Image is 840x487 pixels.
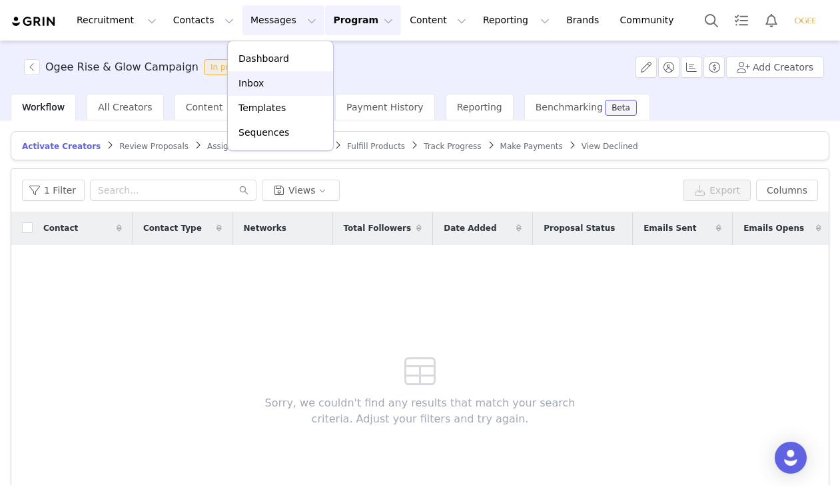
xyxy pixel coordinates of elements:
[683,180,751,201] button: Export
[238,52,289,66] p: Dashboard
[45,59,199,75] h3: Ogee Rise & Glow Campaign
[43,222,78,234] span: Contact
[238,101,286,115] p: Templates
[98,102,152,112] span: All Creators
[795,10,816,31] img: e7e4abd6-8155-450c-9b0f-ff2e38e699c8.png
[165,5,242,35] button: Contacts
[11,15,57,28] img: grin logo
[242,5,324,35] button: Messages
[775,442,807,474] div: Open Intercom Messenger
[119,142,189,151] span: Review Proposals
[743,222,804,234] span: Emails Opens
[244,222,286,234] span: Networks
[22,102,65,112] span: Workflow
[143,222,202,234] span: Contact Type
[757,5,786,35] button: Notifications
[24,59,267,75] span: [object Object]
[402,5,474,35] button: Content
[346,102,424,112] span: Payment History
[424,142,481,151] span: Track Progress
[475,5,558,35] button: Reporting
[22,142,101,151] span: Activate Creators
[344,222,412,234] span: Total Followers
[756,180,818,201] button: Columns
[544,222,615,234] span: Proposal Status
[457,102,502,112] span: Reporting
[186,102,223,112] span: Content
[612,104,630,112] div: Beta
[239,186,248,195] i: icon: search
[500,142,563,151] span: Make Payments
[262,180,340,201] button: Views
[238,77,264,90] p: Inbox
[536,102,603,112] span: Benchmarking
[643,222,696,234] span: Emails Sent
[69,5,165,35] button: Recruitment
[238,126,289,140] p: Sequences
[558,5,611,35] a: Brands
[347,142,405,151] span: Fulfill Products
[787,10,829,31] button: Profile
[204,59,262,75] span: In progress
[325,5,401,35] button: Program
[612,5,688,35] a: Community
[697,5,726,35] button: Search
[727,5,756,35] a: Tasks
[90,180,256,201] input: Search...
[207,142,260,151] span: Assign Codes
[22,180,85,201] button: 1 Filter
[244,395,596,427] span: Sorry, we couldn't find any results that match your search criteria. Adjust your filters and try ...
[726,57,824,78] button: Add Creators
[444,222,496,234] span: Date Added
[582,142,638,151] span: View Declined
